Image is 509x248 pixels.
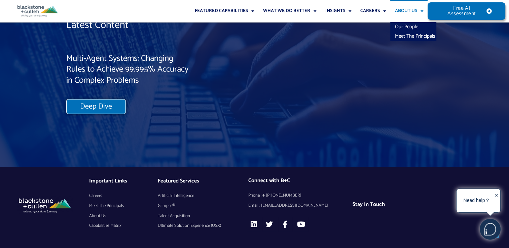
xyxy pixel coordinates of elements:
[89,211,158,221] a: About Us
[248,201,328,211] span: Email : [EMAIL_ADDRESS][DOMAIN_NAME]
[89,178,158,184] h4: Important Links
[158,221,221,231] span: Ultimate Solution Experience (USX)
[428,2,505,20] a: Free AI Assessment
[66,20,192,30] p: Latest Content
[158,221,248,231] a: Ultimate Solution Experience (USX)
[353,201,445,208] h4: Stay In Touch
[80,103,112,110] span: Deep Dive
[89,191,102,201] span: Careers
[89,221,158,231] a: Capabilities Matrix
[390,22,436,41] ul: About Us
[89,211,106,221] span: About Us
[66,51,188,87] span: Multi-Agent Systems: Changing Rules to Achieve 99.995% Accuracy in Complex Problems
[158,211,248,221] a: Talent Acquisition
[89,221,121,231] span: Capabilities Matrix
[66,99,126,114] a: Deep Dive
[158,191,248,201] a: Artificial Intelligence
[158,201,175,211] span: Glimpse®
[458,190,495,211] div: Need help ?
[89,191,158,201] a: Careers
[17,196,73,214] img: AI consulting services
[480,219,500,239] img: users%2F5SSOSaKfQqXq3cFEnIZRYMEs4ra2%2Fmedia%2Fimages%2F-Bulle%20blanche%20sans%20fond%20%2B%20ma...
[248,177,353,184] h4: Connect with B+C
[89,201,158,211] a: Meet The Principals
[158,191,194,201] span: Artificial Intelligence
[158,178,248,184] h4: Featured Services
[158,201,248,211] a: Glimpse®
[495,191,499,211] div: ✕
[390,22,436,32] a: Our People
[248,191,301,201] span: Phone : + [PHONE_NUMBER]
[441,6,482,16] span: Free AI Assessment
[390,32,436,41] a: Meet The Principals
[158,211,190,221] span: Talent Acquisition
[89,201,124,211] span: Meet The Principals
